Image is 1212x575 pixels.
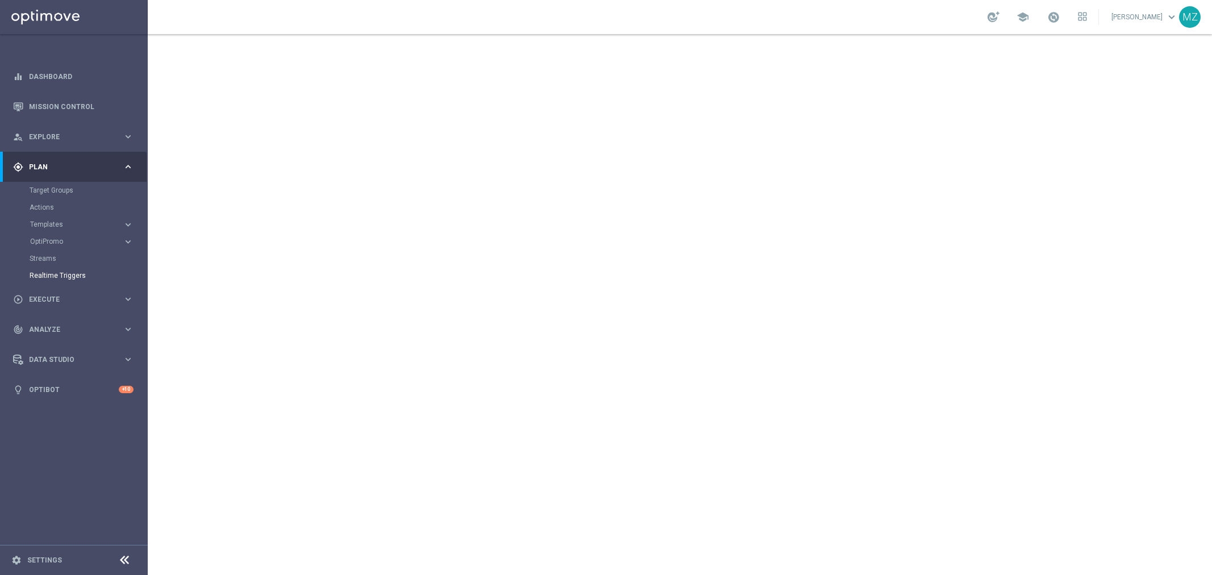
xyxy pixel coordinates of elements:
a: [PERSON_NAME]keyboard_arrow_down [1110,9,1179,26]
a: Streams [30,254,118,263]
div: Analyze [13,324,123,335]
a: Actions [30,203,118,212]
i: keyboard_arrow_right [123,236,134,247]
div: Dashboard [13,61,134,91]
div: Explore [13,132,123,142]
button: Mission Control [13,102,134,111]
button: equalizer Dashboard [13,72,134,81]
i: play_circle_outline [13,294,23,305]
i: equalizer [13,72,23,82]
span: Execute [29,296,123,303]
i: lightbulb [13,385,23,395]
i: keyboard_arrow_right [123,324,134,335]
div: +10 [119,386,134,393]
div: Realtime Triggers [30,267,147,284]
a: Dashboard [29,61,134,91]
span: Analyze [29,326,123,333]
div: Templates [30,216,147,233]
div: Data Studio [13,355,123,365]
div: OptiPromo [30,233,147,250]
div: OptiPromo [30,238,123,245]
span: Explore [29,134,123,140]
i: keyboard_arrow_right [123,161,134,172]
div: MZ [1179,6,1201,28]
i: keyboard_arrow_right [123,219,134,230]
span: school [1017,11,1029,23]
a: Realtime Triggers [30,271,118,280]
i: track_changes [13,324,23,335]
button: track_changes Analyze keyboard_arrow_right [13,325,134,334]
i: settings [11,555,22,565]
a: Settings [27,557,62,564]
i: keyboard_arrow_right [123,294,134,305]
a: Mission Control [29,91,134,122]
div: Target Groups [30,182,147,199]
button: lightbulb Optibot +10 [13,385,134,394]
button: Data Studio keyboard_arrow_right [13,355,134,364]
button: person_search Explore keyboard_arrow_right [13,132,134,141]
button: play_circle_outline Execute keyboard_arrow_right [13,295,134,304]
a: Optibot [29,374,119,405]
i: gps_fixed [13,162,23,172]
i: keyboard_arrow_right [123,354,134,365]
div: Execute [13,294,123,305]
span: OptiPromo [30,238,111,245]
i: keyboard_arrow_right [123,131,134,142]
div: Actions [30,199,147,216]
span: Plan [29,164,123,170]
span: Templates [30,221,111,228]
button: OptiPromo keyboard_arrow_right [30,237,134,246]
i: person_search [13,132,23,142]
span: Data Studio [29,356,123,363]
div: Plan [13,162,123,172]
button: gps_fixed Plan keyboard_arrow_right [13,163,134,172]
div: Mission Control [13,91,134,122]
div: Optibot [13,374,134,405]
button: Templates keyboard_arrow_right [30,220,134,229]
div: Templates [30,221,123,228]
span: keyboard_arrow_down [1165,11,1178,23]
a: Target Groups [30,186,118,195]
div: Streams [30,250,147,267]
